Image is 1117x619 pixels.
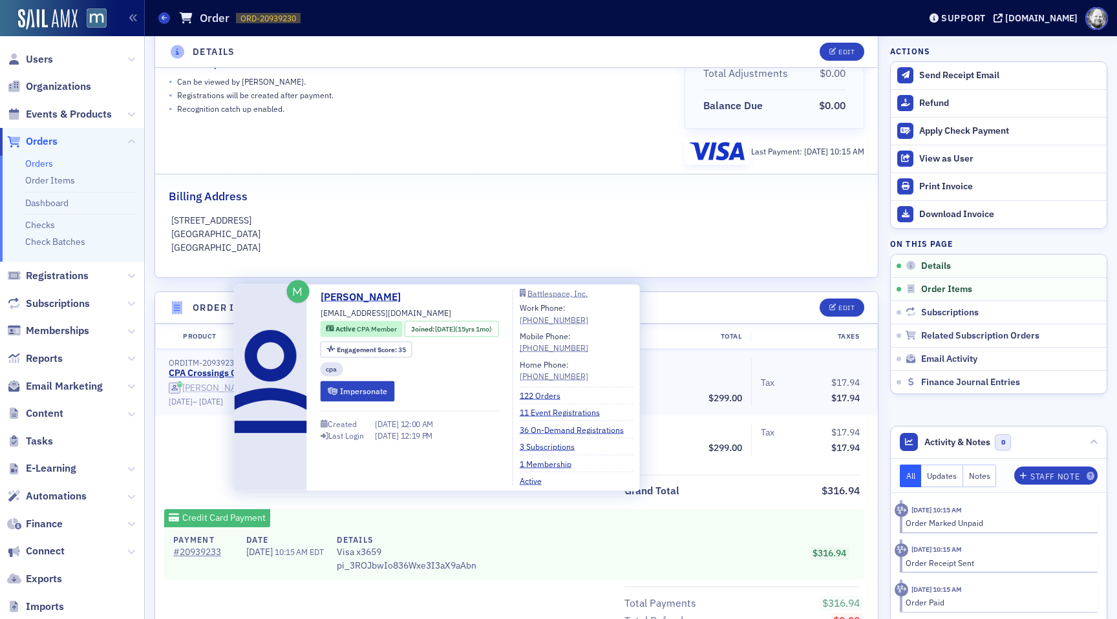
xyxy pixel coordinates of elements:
p: Can be viewed by [PERSON_NAME] . [177,76,306,87]
span: Order Items [921,284,972,295]
span: Active [335,324,357,333]
div: cpa [321,362,343,377]
a: 122 Orders [520,390,570,401]
span: $316.94 [822,596,860,609]
img: SailAMX [87,8,107,28]
button: Send Receipt Email [891,62,1107,89]
a: [PHONE_NUMBER] [520,313,588,325]
a: Active [520,474,551,486]
a: Email Marketing [7,379,103,393]
a: [PHONE_NUMBER] [520,370,588,382]
span: Activity & Notes [924,435,990,449]
span: $17.94 [831,442,860,454]
a: Orders [7,134,58,149]
span: • [169,75,173,89]
span: [DATE] [375,419,401,429]
span: Grand Total [624,483,684,499]
div: Mobile Phone: [520,330,588,354]
div: Work Phone: [520,302,588,326]
div: – [169,397,471,406]
h2: Billing Address [169,188,248,205]
span: $299.00 [708,392,742,404]
a: Dashboard [25,197,69,209]
time: 5/13/2025 10:15 AM [911,545,962,554]
span: Tasks [26,434,53,448]
span: Tax [761,376,779,390]
span: Subscriptions [26,297,90,311]
a: 11 Event Registrations [520,406,610,418]
a: Tasks [7,434,53,448]
div: Print Invoice [919,181,1100,193]
div: Order Marked Unpaid [906,517,1089,529]
span: $17.94 [831,392,860,404]
span: CPA Member [357,324,397,333]
button: Notes [963,465,997,487]
div: ORDITM-20939231 [169,358,471,368]
a: Automations [7,489,87,503]
a: Organizations [7,79,91,94]
button: Edit [820,299,864,317]
span: Registrations [26,269,89,283]
a: Order Items [25,174,75,186]
span: [EMAIL_ADDRESS][DOMAIN_NAME] [321,307,451,319]
button: View as User [891,145,1107,173]
div: (15yrs 1mo) [435,324,492,334]
div: Total Payments [624,596,696,611]
div: Activity [895,503,908,517]
button: Refund [891,89,1107,117]
div: Created [328,421,357,428]
div: Tax [761,376,774,390]
span: $17.94 [831,377,860,388]
a: [PERSON_NAME] [321,289,410,305]
span: Subscriptions [921,307,979,319]
span: Imports [26,600,64,614]
div: Edit [838,48,855,56]
a: [PHONE_NUMBER] [520,342,588,353]
div: View as User [919,153,1100,165]
h1: Order [200,10,229,26]
a: Checks [25,219,55,231]
span: 12:19 PM [401,430,433,441]
div: pi_3ROJbwIo836Wxe3I3aX9aAbn [337,534,476,572]
a: Reports [7,351,63,366]
h4: Date [246,534,323,545]
div: Download Invoice [919,209,1100,220]
span: 12:00 AM [401,419,434,429]
button: Staff Note [1014,467,1098,485]
span: [DATE] [246,546,275,558]
span: Finance Journal Entries [921,377,1020,388]
a: Check Batches [25,236,85,247]
img: SailAMX [18,9,78,30]
button: Impersonate [321,381,395,401]
div: Tax [761,426,774,439]
div: Joined: 2010-07-06 00:00:00 [405,321,498,337]
p: Recognition catch up enabled. [177,103,284,114]
span: $316.94 [822,484,860,497]
div: Activity [895,583,908,596]
button: Edit [820,43,864,61]
a: [PERSON_NAME] [169,383,251,394]
span: Total Adjustments [703,66,793,81]
span: Finance [26,517,63,531]
h4: On this page [890,238,1107,249]
div: Balance Due [703,98,763,114]
time: 5/13/2025 10:15 AM [911,585,962,594]
span: 10:15 AM [275,547,308,557]
span: Automations [26,489,87,503]
div: Engagement Score: 35 [321,341,412,357]
span: EDT [308,547,324,557]
h4: Actions [890,45,930,57]
a: 36 On-Demand Registrations [520,423,633,435]
div: Activity [895,543,908,557]
a: Events & Products [7,107,112,121]
time: 5/13/2025 10:15 AM [911,505,962,514]
span: • [169,89,173,102]
div: Credit Card Payment [164,509,270,527]
span: Visa x3659 [337,545,476,559]
a: Print Invoice [891,173,1107,200]
div: Grand Total [624,483,679,499]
